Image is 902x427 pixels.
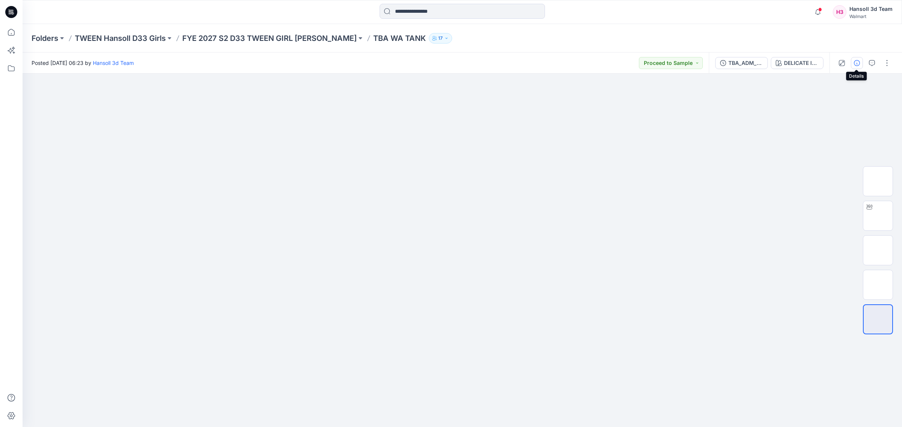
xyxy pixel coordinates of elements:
span: Posted [DATE] 06:23 by [32,59,134,67]
button: TBA_ADM_FC WA TANK_ASTM_REV4 [715,57,768,69]
p: TBA WA TANK [373,33,426,44]
button: DELICATE IVORY [771,57,823,69]
a: Folders [32,33,58,44]
a: Hansoll 3d Team [93,60,134,66]
a: FYE 2027 S2 D33 TWEEN GIRL [PERSON_NAME] [182,33,357,44]
div: TBA_ADM_FC WA TANK_ASTM_REV4 [728,59,763,67]
button: 17 [429,33,452,44]
div: Hansoll 3d Team [849,5,893,14]
a: TWEEN Hansoll D33 Girls [75,33,166,44]
div: H3 [833,5,846,19]
p: 17 [438,34,443,42]
button: Details [851,57,863,69]
div: DELICATE IVORY [784,59,819,67]
div: Walmart [849,14,893,19]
